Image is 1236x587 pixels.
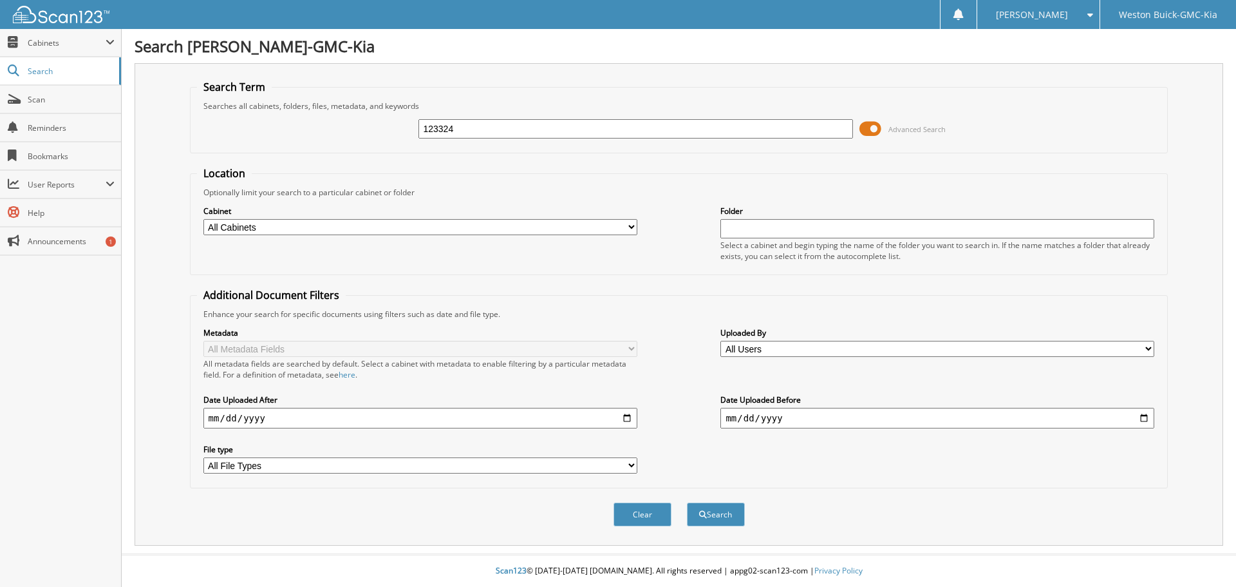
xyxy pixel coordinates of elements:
label: Cabinet [203,206,637,217]
span: Bookmarks [28,151,115,162]
span: Help [28,207,115,218]
legend: Additional Document Filters [197,288,346,302]
span: Reminders [28,122,115,133]
div: Enhance your search for specific documents using filters such as date and file type. [197,309,1161,320]
button: Search [687,503,745,526]
div: 1 [106,236,116,247]
span: Search [28,66,113,77]
span: Weston Buick-GMC-Kia [1119,11,1217,19]
label: Date Uploaded Before [720,394,1154,405]
a: Privacy Policy [814,565,863,576]
button: Clear [613,503,671,526]
input: end [720,408,1154,428]
div: Select a cabinet and begin typing the name of the folder you want to search in. If the name match... [720,240,1154,262]
label: Uploaded By [720,327,1154,338]
label: Metadata [203,327,637,338]
span: Announcements [28,236,115,247]
legend: Search Term [197,80,272,94]
div: © [DATE]-[DATE] [DOMAIN_NAME]. All rights reserved | appg02-scan123-com | [122,555,1236,587]
a: here [339,369,355,380]
div: Optionally limit your search to a particular cabinet or folder [197,187,1161,198]
span: [PERSON_NAME] [996,11,1068,19]
h1: Search [PERSON_NAME]-GMC-Kia [135,35,1223,57]
iframe: Chat Widget [1172,525,1236,587]
div: All metadata fields are searched by default. Select a cabinet with metadata to enable filtering b... [203,358,637,380]
legend: Location [197,166,252,180]
input: start [203,408,637,428]
label: Folder [720,206,1154,217]
label: File type [203,444,637,455]
span: User Reports [28,179,106,190]
span: Scan123 [496,565,527,576]
div: Searches all cabinets, folders, files, metadata, and keywords [197,101,1161,111]
span: Cabinets [28,37,106,48]
label: Date Uploaded After [203,394,637,405]
img: scan123-logo-white.svg [13,6,109,23]
span: Advanced Search [888,124,946,134]
span: Scan [28,94,115,105]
